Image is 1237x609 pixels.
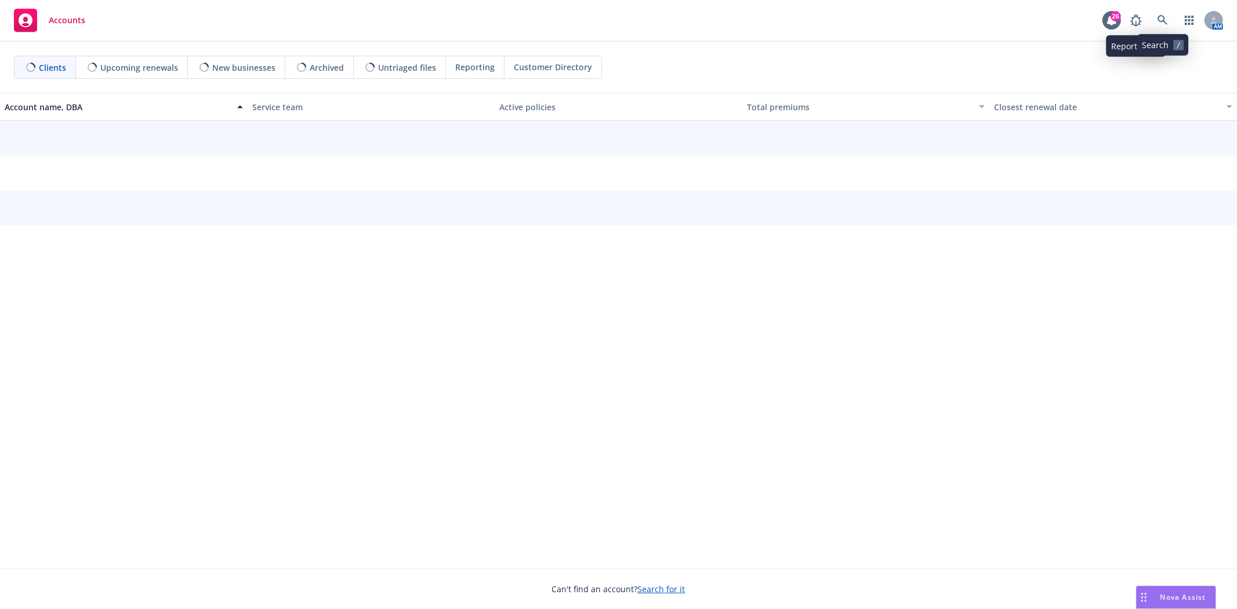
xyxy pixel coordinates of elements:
button: Active policies [495,93,742,121]
div: Drag to move [1137,586,1151,608]
span: New businesses [212,61,275,74]
button: Total premiums [742,93,990,121]
button: Nova Assist [1136,586,1216,609]
div: Service team [252,101,491,113]
div: Total premiums [747,101,973,113]
div: 26 [1111,11,1121,21]
span: Customer Directory [514,61,592,73]
button: Closest renewal date [989,93,1237,121]
button: Service team [248,93,495,121]
span: Reporting [455,61,495,73]
span: Clients [39,61,66,74]
span: Nova Assist [1160,592,1206,602]
a: Search [1151,9,1174,32]
a: Report a Bug [1124,9,1148,32]
span: Untriaged files [378,61,436,74]
span: Accounts [49,16,85,25]
div: Account name, DBA [5,101,230,113]
a: Switch app [1178,9,1201,32]
span: Upcoming renewals [100,61,178,74]
span: Archived [310,61,344,74]
div: Active policies [499,101,738,113]
a: Search for it [638,583,685,594]
div: Closest renewal date [994,101,1220,113]
a: Accounts [9,4,90,37]
span: Can't find an account? [552,583,685,595]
